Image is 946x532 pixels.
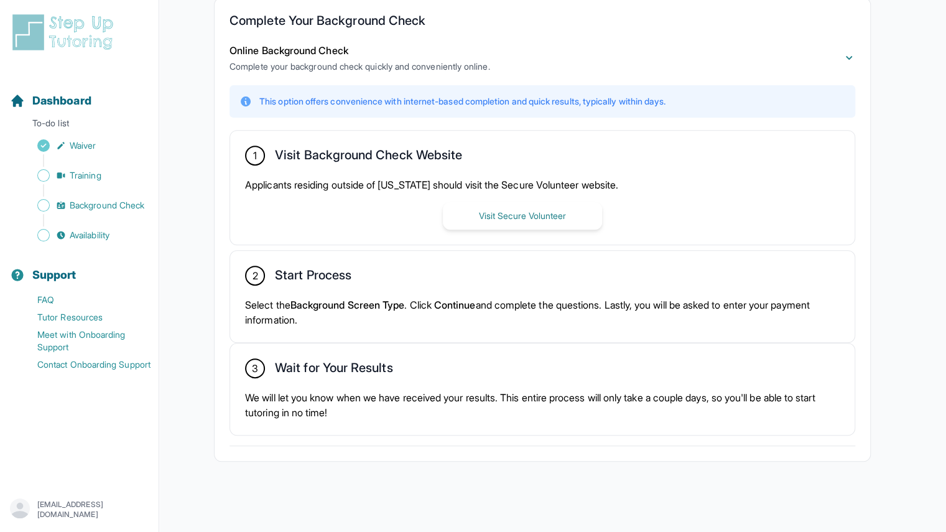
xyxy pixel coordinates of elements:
[10,12,121,52] img: logo
[10,326,159,356] a: Meet with Onboarding Support
[230,44,348,57] span: Online Background Check
[275,147,462,167] h2: Visit Background Check Website
[10,167,159,184] a: Training
[10,92,91,110] a: Dashboard
[443,202,602,230] button: Visit Secure Volunteer
[70,139,96,152] span: Waiver
[10,197,159,214] a: Background Check
[434,299,476,311] span: Continue
[32,266,77,284] span: Support
[275,360,392,380] h2: Wait for Your Results
[10,137,159,154] a: Waiver
[259,95,665,108] p: This option offers convenience with internet-based completion and quick results, typically within...
[245,297,840,327] p: Select the . Click and complete the questions. Lastly, you will be asked to enter your payment in...
[245,177,840,192] p: Applicants residing outside of [US_STATE] should visit the Secure Volunteer website.
[70,169,101,182] span: Training
[290,299,405,311] span: Background Screen Type
[10,356,159,373] a: Contact Onboarding Support
[10,226,159,244] a: Availability
[10,291,159,309] a: FAQ
[37,500,149,520] p: [EMAIL_ADDRESS][DOMAIN_NAME]
[10,309,159,326] a: Tutor Resources
[230,43,855,73] button: Online Background CheckComplete your background check quickly and conveniently online.
[275,268,351,287] h2: Start Process
[5,72,154,114] button: Dashboard
[70,229,109,241] span: Availability
[10,498,149,521] button: [EMAIL_ADDRESS][DOMAIN_NAME]
[5,117,154,134] p: To-do list
[230,13,855,33] h2: Complete Your Background Check
[70,199,144,212] span: Background Check
[32,92,91,110] span: Dashboard
[252,268,257,283] span: 2
[245,390,840,420] p: We will let you know when we have received your results. This entire process will only take a cou...
[253,148,257,163] span: 1
[252,361,258,376] span: 3
[5,246,154,289] button: Support
[230,60,489,73] p: Complete your background check quickly and conveniently online.
[443,209,602,222] a: Visit Secure Volunteer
